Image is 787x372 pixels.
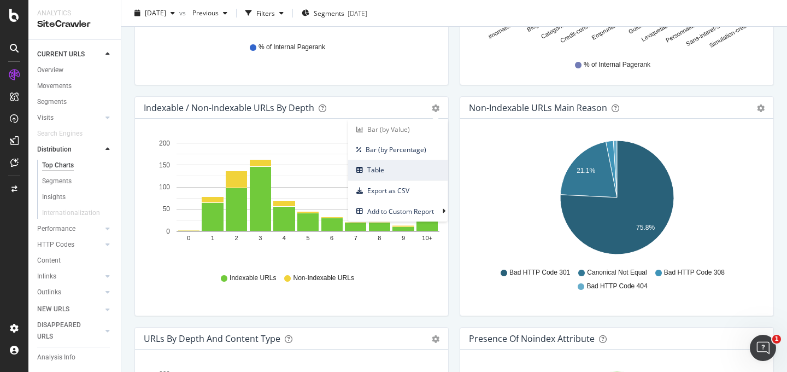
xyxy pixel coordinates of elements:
[37,65,113,76] a: Overview
[188,4,232,22] button: Previous
[37,239,74,251] div: HTTP Codes
[348,119,448,222] ul: gear
[469,136,765,263] svg: A chart.
[259,43,325,52] span: % of Internal Pagerank
[348,183,448,198] span: Export as CSV
[37,80,113,92] a: Movements
[348,8,367,18] div: [DATE]
[37,112,54,124] div: Visits
[665,19,701,44] text: Personnalité/*
[432,335,439,343] div: gear
[37,271,102,282] a: Inlinks
[37,96,67,108] div: Segments
[42,207,111,219] a: Internationalization
[37,287,102,298] a: Outlinks
[559,19,596,44] text: Credit-conso/*
[235,235,238,242] text: 2
[348,122,448,137] span: Bar (by Value)
[540,19,569,40] text: Categorie/*
[469,333,595,344] div: Presence of noindex attribute
[144,136,439,263] svg: A chart.
[37,255,61,266] div: Content
[42,191,113,203] a: Insights
[42,160,113,171] a: Top Charts
[211,235,214,242] text: 1
[37,49,85,60] div: CURRENT URLS
[37,239,102,251] a: HTTP Codes
[584,60,650,69] span: % of Internal Pagerank
[37,9,112,18] div: Analytics
[750,335,776,361] iframe: Intercom live chat
[37,319,92,342] div: DISAPPEARED URLS
[577,167,595,175] text: 21.1%
[37,352,75,363] div: Analysis Info
[145,8,166,18] span: 2025 Aug. 1st
[348,162,448,177] span: Table
[144,333,280,344] div: URLs by Depth and Content Type
[163,206,171,213] text: 50
[348,142,448,157] span: Bar (by Percentage)
[627,19,648,35] text: Guide/*
[37,128,93,139] a: Search Engines
[230,274,276,283] span: Indexable URLs
[591,19,622,41] text: Emprunter/*
[159,183,170,191] text: 100
[37,287,61,298] div: Outlinks
[37,18,112,31] div: SiteCrawler
[37,112,102,124] a: Visits
[640,19,674,43] text: Lexiquetac*/*
[422,235,432,242] text: 10+
[37,65,63,76] div: Overview
[37,80,72,92] div: Movements
[37,223,102,235] a: Performance
[37,144,102,155] a: Distribution
[636,224,655,231] text: 75.8%
[293,274,354,283] span: Non-Indexable URLs
[348,204,442,219] span: Add to Custom Report
[37,255,113,266] a: Content
[42,160,74,171] div: Top Charts
[283,235,286,242] text: 4
[587,268,647,277] span: Canonical Not Equal
[314,8,344,18] span: Segments
[664,268,725,277] span: Bad HTTP Code 308
[37,352,113,363] a: Analysis Info
[166,228,170,235] text: 0
[42,176,72,187] div: Segments
[179,8,188,18] span: vs
[37,319,102,342] a: DISAPPEARED URLS
[159,161,170,169] text: 150
[354,235,357,242] text: 7
[241,4,288,22] button: Filters
[469,102,607,113] div: Non-Indexable URLs Main Reason
[37,49,102,60] a: CURRENT URLS
[37,271,56,282] div: Inlinks
[487,19,517,40] text: #nomatch/*
[306,235,309,242] text: 5
[130,4,179,22] button: [DATE]
[297,4,372,22] button: Segments[DATE]
[259,235,262,242] text: 3
[42,207,100,219] div: Internationalization
[586,282,647,291] span: Bad HTTP Code 404
[42,176,113,187] a: Segments
[256,8,275,18] div: Filters
[330,235,333,242] text: 6
[37,223,75,235] div: Performance
[37,304,102,315] a: NEW URLS
[432,104,439,112] div: gear
[159,139,170,147] text: 200
[42,191,66,203] div: Insights
[37,128,83,139] div: Search Engines
[509,268,570,277] span: Bad HTTP Code 301
[187,235,190,242] text: 0
[37,96,113,108] a: Segments
[402,235,405,242] text: 9
[378,235,381,242] text: 8
[37,144,72,155] div: Distribution
[772,335,781,344] span: 1
[37,304,69,315] div: NEW URLS
[188,8,219,18] span: Previous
